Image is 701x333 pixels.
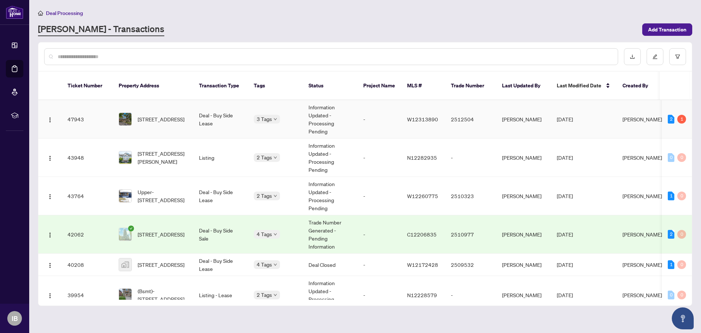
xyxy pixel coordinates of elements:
[257,192,272,200] span: 2 Tags
[248,72,303,100] th: Tags
[273,156,277,159] span: down
[357,139,401,177] td: -
[193,72,248,100] th: Transaction Type
[677,153,686,162] div: 0
[138,261,184,269] span: [STREET_ADDRESS]
[407,154,437,161] span: N12282935
[557,193,573,199] span: [DATE]
[303,276,357,314] td: Information Updated - Processing Pending
[357,72,401,100] th: Project Name
[496,139,551,177] td: [PERSON_NAME]
[668,153,674,162] div: 0
[138,115,184,123] span: [STREET_ADDRESS]
[668,260,674,269] div: 1
[62,177,113,215] td: 43764
[642,23,692,36] button: Add Transaction
[623,261,662,268] span: [PERSON_NAME]
[46,10,83,16] span: Deal Processing
[557,116,573,122] span: [DATE]
[623,231,662,238] span: [PERSON_NAME]
[624,48,641,65] button: download
[44,190,56,202] button: Logo
[445,100,496,139] td: 2512504
[445,72,496,100] th: Trade Number
[138,287,187,303] span: (Bsmt)-[STREET_ADDRESS]
[273,263,277,266] span: down
[357,100,401,139] td: -
[617,72,660,100] th: Created By
[675,54,680,59] span: filter
[303,72,357,100] th: Status
[47,262,53,268] img: Logo
[496,276,551,314] td: [PERSON_NAME]
[407,261,438,268] span: W12172428
[113,72,193,100] th: Property Address
[677,291,686,299] div: 0
[257,230,272,238] span: 4 Tags
[44,113,56,125] button: Logo
[119,289,131,301] img: thumbnail-img
[38,23,164,36] a: [PERSON_NAME] - Transactions
[128,226,134,231] span: check-circle
[647,48,663,65] button: edit
[445,215,496,254] td: 2510977
[401,72,445,100] th: MLS #
[357,276,401,314] td: -
[677,260,686,269] div: 0
[357,254,401,276] td: -
[496,72,551,100] th: Last Updated By
[672,307,694,329] button: Open asap
[47,117,53,123] img: Logo
[623,193,662,199] span: [PERSON_NAME]
[62,139,113,177] td: 43948
[496,215,551,254] td: [PERSON_NAME]
[303,139,357,177] td: Information Updated - Processing Pending
[119,258,131,271] img: thumbnail-img
[6,5,23,19] img: logo
[648,24,686,35] span: Add Transaction
[44,289,56,301] button: Logo
[407,292,437,298] span: N12228579
[496,100,551,139] td: [PERSON_NAME]
[551,72,617,100] th: Last Modified Date
[557,261,573,268] span: [DATE]
[62,276,113,314] td: 39954
[623,292,662,298] span: [PERSON_NAME]
[669,48,686,65] button: filter
[652,54,658,59] span: edit
[62,215,113,254] td: 42062
[677,192,686,200] div: 0
[557,292,573,298] span: [DATE]
[496,177,551,215] td: [PERSON_NAME]
[407,116,438,122] span: W12313890
[303,177,357,215] td: Information Updated - Processing Pending
[257,260,272,269] span: 4 Tags
[557,154,573,161] span: [DATE]
[193,276,248,314] td: Listing - Lease
[630,54,635,59] span: download
[303,215,357,254] td: Trade Number Generated - Pending Information
[445,276,496,314] td: -
[44,259,56,270] button: Logo
[193,100,248,139] td: Deal - Buy Side Lease
[44,228,56,240] button: Logo
[119,151,131,164] img: thumbnail-img
[47,155,53,161] img: Logo
[138,230,184,238] span: [STREET_ADDRESS]
[357,177,401,215] td: -
[668,291,674,299] div: 0
[38,11,43,16] span: home
[407,193,438,199] span: W12260775
[257,115,272,123] span: 3 Tags
[668,115,674,124] div: 2
[557,231,573,238] span: [DATE]
[119,113,131,125] img: thumbnail-img
[47,293,53,299] img: Logo
[119,190,131,202] img: thumbnail-img
[257,153,272,162] span: 2 Tags
[445,139,496,177] td: -
[273,117,277,121] span: down
[496,254,551,276] td: [PERSON_NAME]
[677,115,686,124] div: 1
[303,100,357,139] td: Information Updated - Processing Pending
